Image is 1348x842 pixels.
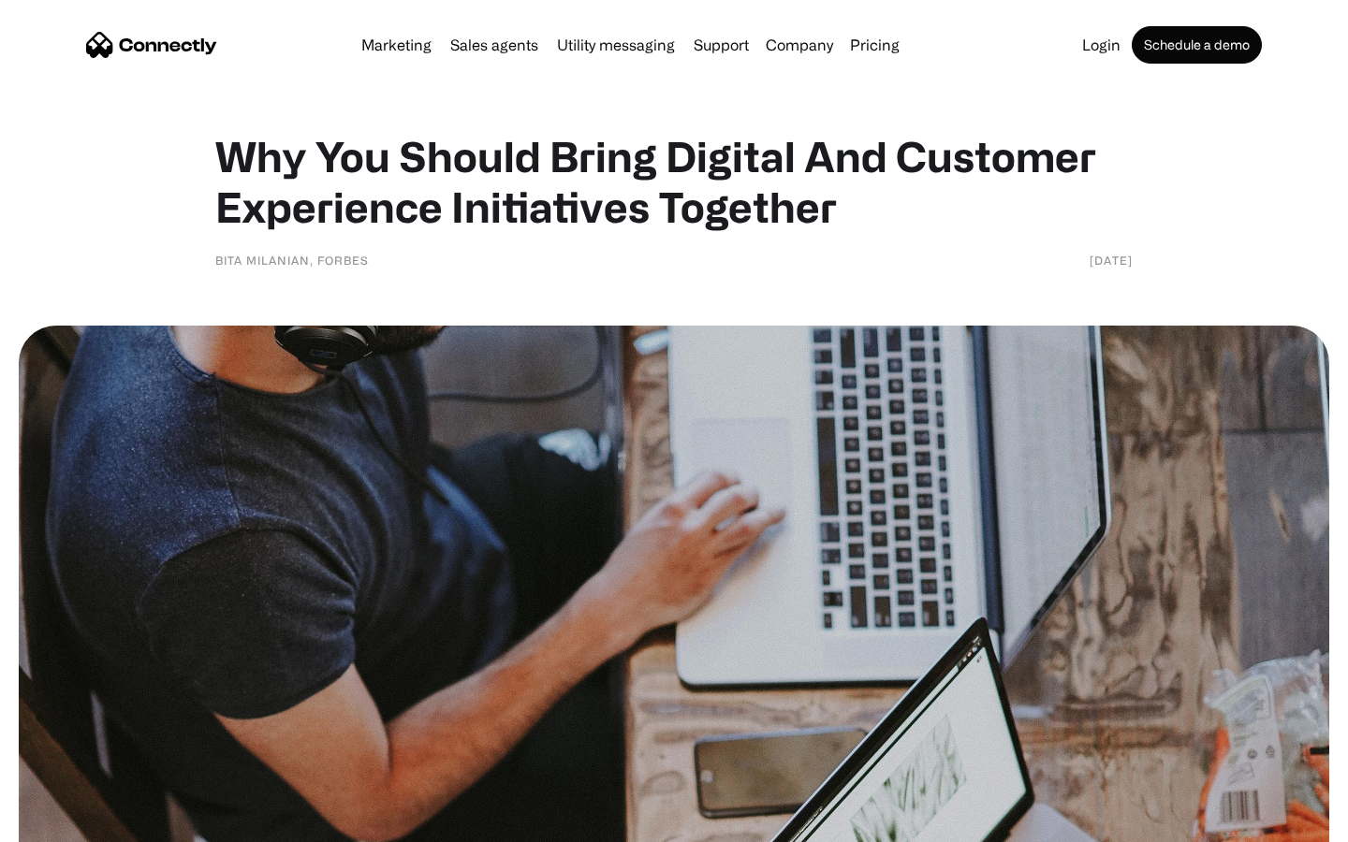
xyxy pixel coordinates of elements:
[549,37,682,52] a: Utility messaging
[842,37,907,52] a: Pricing
[1132,26,1262,64] a: Schedule a demo
[19,809,112,835] aside: Language selected: English
[215,131,1133,232] h1: Why You Should Bring Digital And Customer Experience Initiatives Together
[1075,37,1128,52] a: Login
[686,37,756,52] a: Support
[1090,251,1133,269] div: [DATE]
[215,251,369,269] div: Bita Milanian, Forbes
[766,32,833,58] div: Company
[354,37,439,52] a: Marketing
[37,809,112,835] ul: Language list
[443,37,546,52] a: Sales agents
